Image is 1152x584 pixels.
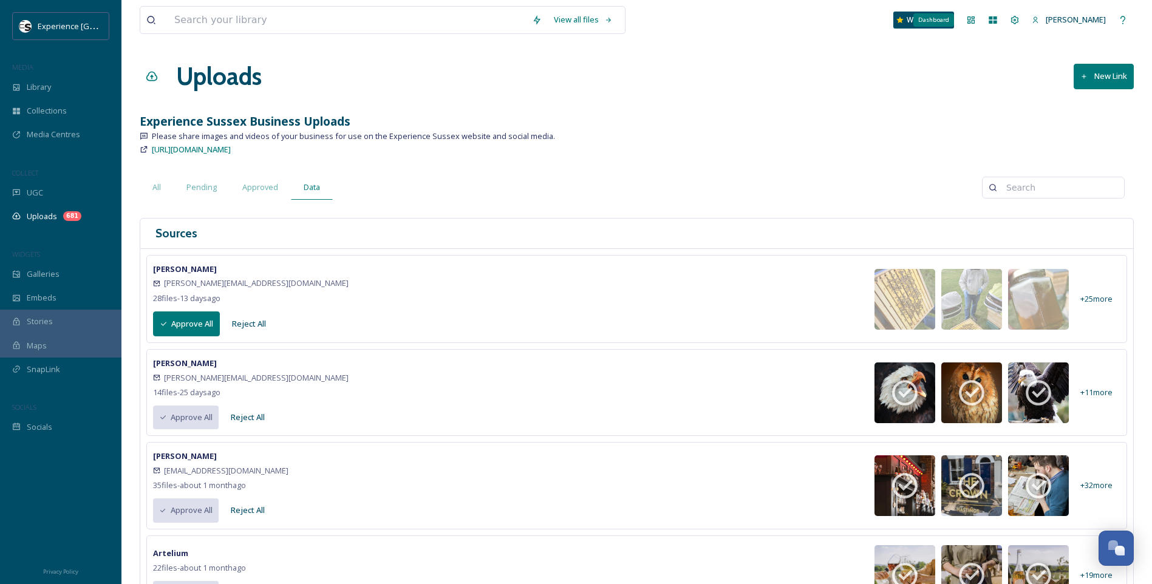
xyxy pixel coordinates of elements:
[63,211,81,221] div: 681
[152,142,231,157] a: [URL][DOMAIN_NAME]
[304,182,320,193] span: Data
[153,311,220,336] button: Approve All
[27,316,53,327] span: Stories
[1080,569,1113,581] span: + 19 more
[164,277,349,289] span: [PERSON_NAME][EMAIL_ADDRESS][DOMAIN_NAME]
[1074,64,1134,89] button: New Link
[225,406,271,429] button: Reject All
[153,480,246,491] span: 35 file s - about 1 month ago
[153,358,217,368] strong: [PERSON_NAME]
[140,113,350,129] strong: Experience Sussex Business Uploads
[27,268,60,280] span: Galleries
[27,364,60,375] span: SnapLink
[27,129,80,140] span: Media Centres
[913,13,954,27] div: Dashboard
[12,63,33,72] span: MEDIA
[12,402,36,412] span: SOCIALS
[242,182,278,193] span: Approved
[27,340,47,351] span: Maps
[27,421,52,433] span: Socials
[548,8,619,32] a: View all files
[164,372,349,384] span: [PERSON_NAME][EMAIL_ADDRESS][DOMAIN_NAME]
[27,105,67,117] span: Collections
[1000,175,1118,200] input: Search
[164,465,288,477] span: [EMAIL_ADDRESS][DOMAIN_NAME]
[27,187,43,199] span: UGC
[1046,14,1106,25] span: [PERSON_NAME]
[225,498,271,522] button: Reject All
[1099,531,1134,566] button: Open Chat
[43,568,78,576] span: Privacy Policy
[168,7,526,33] input: Search your library
[1080,480,1113,491] span: + 32 more
[960,9,982,31] a: Dashboard
[153,406,219,429] button: Approve All
[152,131,555,142] span: Please share images and videos of your business for use on the Experience Sussex website and soci...
[186,182,217,193] span: Pending
[1008,455,1069,516] img: c47b3c79-8290-455e-b2da-39ee52706ab3.jpg
[27,211,57,222] span: Uploads
[43,563,78,578] a: Privacy Policy
[153,562,246,573] span: 22 file s - about 1 month ago
[153,263,217,274] strong: [PERSON_NAME]
[893,12,954,29] a: What's New
[941,362,1002,423] img: 7af830f9-c20b-4bf4-9091-8ea30720d3a0.jpg
[1026,8,1112,32] a: [PERSON_NAME]
[874,455,935,516] img: 581b0fbf-c791-4060-bfec-68bea1ff22a2.jpg
[153,387,220,398] span: 14 file s - 25 days ago
[1008,269,1069,330] img: 200726c5-9893-433c-b7a9-3b538b161f4d.jpg
[12,168,38,177] span: COLLECT
[155,225,197,242] h3: Sources
[874,362,935,423] img: 9b643977-76f7-49f2-b965-60739e82e005.jpg
[941,455,1002,516] img: c517919c-09bf-4ec1-9477-73dab19c94e8.jpg
[27,81,51,93] span: Library
[176,58,262,95] a: Uploads
[152,182,161,193] span: All
[153,293,220,304] span: 28 file s - 13 days ago
[27,292,56,304] span: Embeds
[19,20,32,32] img: WSCC%20ES%20Socials%20Icon%20-%20Secondary%20-%20Black.jpg
[38,20,158,32] span: Experience [GEOGRAPHIC_DATA]
[153,548,188,559] strong: Artelium
[153,498,219,522] button: Approve All
[1008,362,1069,423] img: f19e3256-12e5-400d-9cef-b728c565a268.jpg
[1080,293,1113,305] span: + 25 more
[152,144,231,155] span: [URL][DOMAIN_NAME]
[226,312,272,336] button: Reject All
[1080,387,1113,398] span: + 11 more
[941,269,1002,330] img: 2fd37a0e-0854-4431-949b-d69093ad6543.jpg
[153,450,217,461] strong: [PERSON_NAME]
[874,269,935,330] img: fe04d859-0ca0-4d47-8d2a-0e53b4c5ec86.jpg
[12,250,40,259] span: WIDGETS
